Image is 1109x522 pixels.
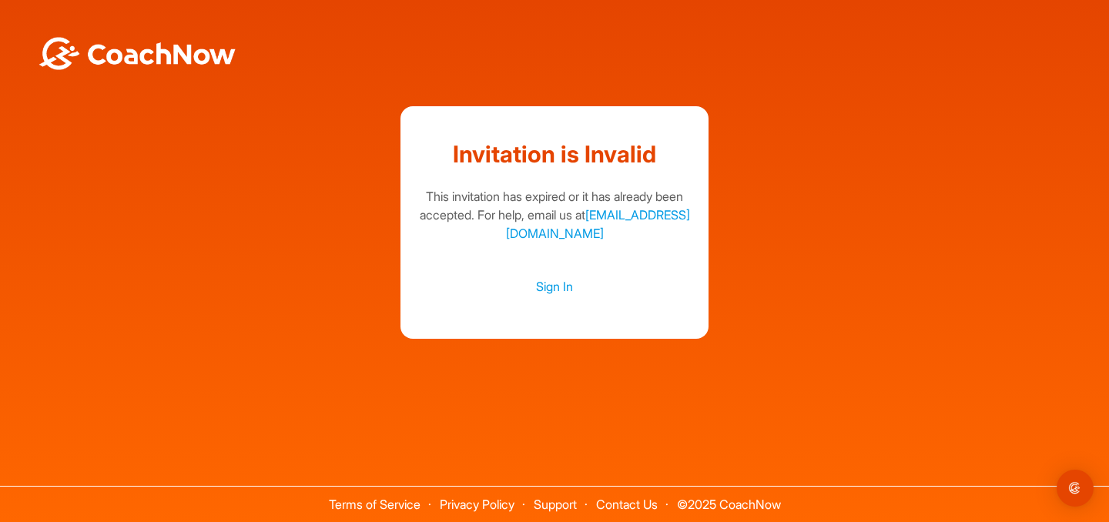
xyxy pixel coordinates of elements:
a: [EMAIL_ADDRESS][DOMAIN_NAME] [506,207,690,241]
div: This invitation has expired or it has already been accepted. For help, email us at [416,187,693,243]
a: Terms of Service [329,497,420,512]
a: Support [534,497,577,512]
span: © 2025 CoachNow [669,487,789,510]
a: Contact Us [596,497,658,512]
a: Sign In [416,276,693,296]
img: BwLJSsUCoWCh5upNqxVrqldRgqLPVwmV24tXu5FoVAoFEpwwqQ3VIfuoInZCoVCoTD4vwADAC3ZFMkVEQFDAAAAAElFTkSuQmCC [37,37,237,70]
div: Open Intercom Messenger [1057,470,1094,507]
a: Privacy Policy [440,497,514,512]
h1: Invitation is Invalid [416,137,693,172]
